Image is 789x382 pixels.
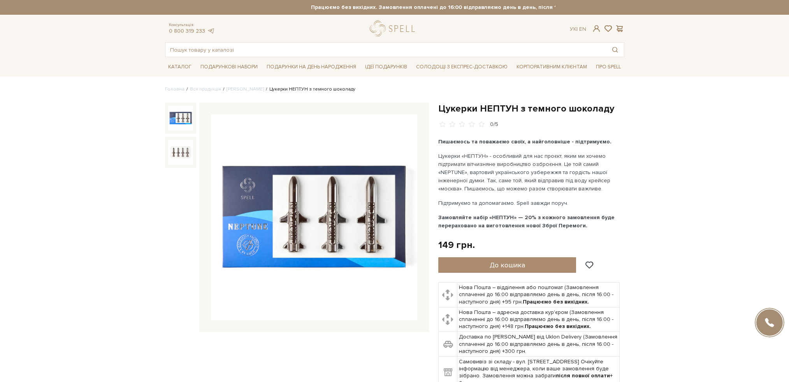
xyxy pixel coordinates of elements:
[165,86,185,92] a: Головна
[197,61,261,73] span: Подарункові набори
[606,43,624,57] button: Пошук товару у каталозі
[234,4,693,11] strong: Працюємо без вихідних. Замовлення оплачені до 16:00 відправляємо день в день, після 16:00 - насту...
[438,239,475,251] div: 149 грн.
[227,86,264,92] a: [PERSON_NAME]
[490,261,525,269] span: До кошика
[168,106,193,131] img: Цукерки НЕПТУН з темного шоколаду
[576,26,578,32] span: |
[169,28,205,34] a: 0 800 319 233
[211,114,417,320] img: Цукерки НЕПТУН з темного шоколаду
[413,60,511,73] a: Солодощі з експрес-доставкою
[457,307,620,332] td: Нова Пошта – адресна доставка кур'єром (Замовлення сплаченні до 16:00 відправляємо день в день, п...
[438,257,576,273] button: До кошика
[169,23,215,28] span: Консультація:
[168,140,193,165] img: Цукерки НЕПТУН з темного шоколаду
[525,323,591,330] b: Працюємо без вихідних.
[438,152,621,193] p: Цукерки «НЕПТУН» - особливий для нас проєкт, яким ми хочемо підтримати вітчизняне виробництво озб...
[165,43,606,57] input: Пошук товару у каталозі
[264,61,359,73] span: Подарунки на День народження
[438,214,615,229] b: Замовляйте набір «НЕПТУН» — 20% з кожного замовлення буде перераховано на виготовлення нової Збро...
[165,61,195,73] span: Каталог
[457,283,620,307] td: Нова Пошта – відділення або поштомат (Замовлення сплаченні до 16:00 відправляємо день в день, піс...
[579,26,586,32] a: En
[438,138,612,145] b: Пишаємось та поважаємо своїх, а найголовніше - підтримуємо.
[362,61,410,73] span: Ідеї подарунків
[370,21,418,37] a: logo
[264,86,355,93] li: Цукерки НЕПТУН з темного шоколаду
[457,332,620,357] td: Доставка по [PERSON_NAME] від Uklon Delivery (Замовлення сплаченні до 16:00 відправляємо день в д...
[190,86,221,92] a: Вся продукція
[593,61,624,73] span: Про Spell
[556,372,610,379] b: після повної оплати
[207,28,215,34] a: telegram
[490,121,498,128] div: 0/5
[523,298,589,305] b: Працюємо без вихідних.
[570,26,586,33] div: Ук
[438,199,621,207] p: Підтримуємо та допомагаємо. Spell завжди поруч.
[513,60,590,73] a: Корпоративним клієнтам
[438,103,624,115] h1: Цукерки НЕПТУН з темного шоколаду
